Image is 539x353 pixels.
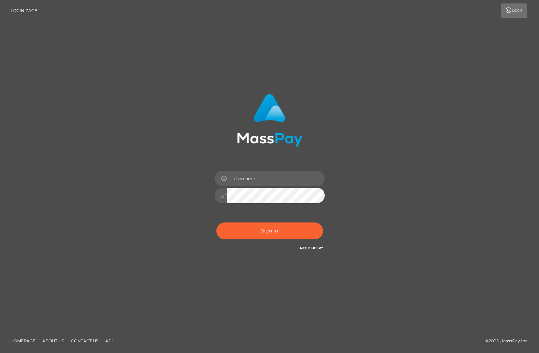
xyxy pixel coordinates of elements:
button: Sign in [216,222,323,239]
a: Contact Us [68,335,101,346]
a: About Us [40,335,67,346]
a: Login Page [11,3,37,18]
a: Need Help? [300,246,323,250]
input: Username... [227,171,325,186]
img: MassPay Login [237,94,302,147]
div: © 2025 , MassPay Inc. [485,337,534,345]
a: API [103,335,116,346]
a: Login [501,3,527,18]
a: Homepage [8,335,38,346]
